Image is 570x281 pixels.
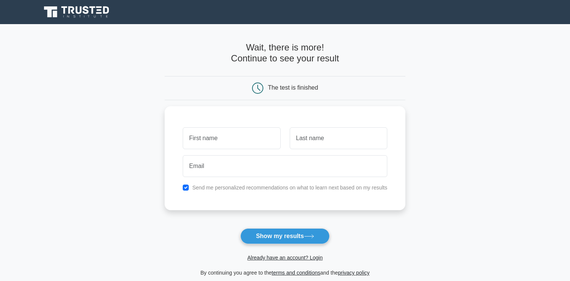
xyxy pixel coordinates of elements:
[192,185,387,191] label: Send me personalized recommendations on what to learn next based on my results
[272,270,320,276] a: terms and conditions
[338,270,370,276] a: privacy policy
[290,127,387,149] input: Last name
[268,84,318,91] div: The test is finished
[160,268,410,277] div: By continuing you agree to the and the
[240,228,329,244] button: Show my results
[247,255,322,261] a: Already have an account? Login
[183,127,280,149] input: First name
[183,155,387,177] input: Email
[165,42,405,64] h4: Wait, there is more! Continue to see your result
